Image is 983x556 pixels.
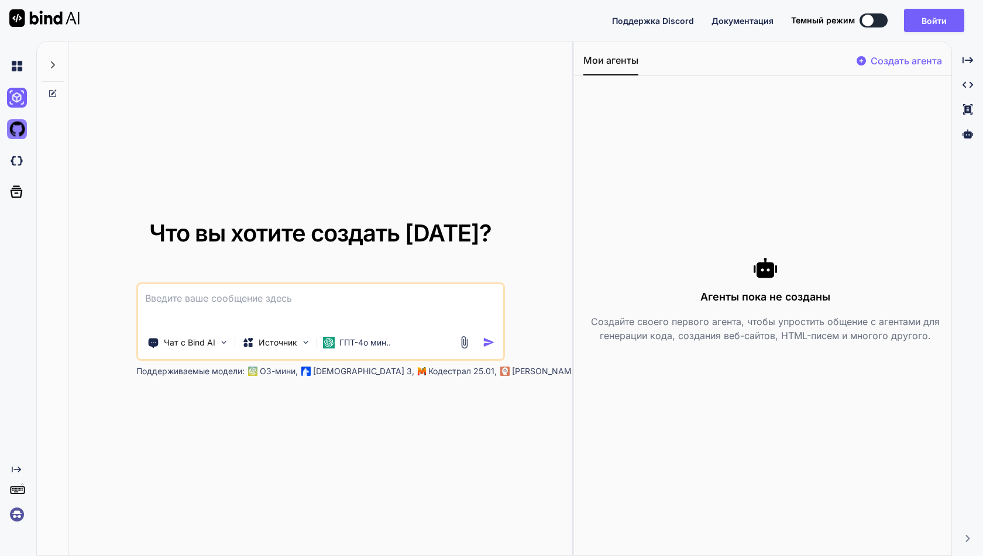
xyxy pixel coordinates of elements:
font: Документация [712,16,774,26]
font: Поддержка Discord [612,16,694,26]
font: Создать агента [871,55,942,67]
font: Темный режим [791,15,855,25]
img: вложение [458,336,471,349]
font: Поддерживаемые модели: [136,366,245,376]
img: Мистраль-AI [418,367,426,375]
font: Создайте своего первого агента, чтобы упростить общение с агентами для генерации кода, создания в... [591,316,940,341]
img: чат [7,56,27,76]
img: ГПТ-4 [248,367,257,376]
font: Что вы хотите создать [DATE]? [149,219,491,247]
img: darkCloudIdeIcon [7,151,27,171]
img: икона [483,336,495,348]
button: Поддержка Discord [612,15,694,27]
img: войти [7,505,27,524]
img: Инструменты для выбора [219,337,229,347]
button: Документация [712,15,774,27]
img: Клод [500,367,510,376]
img: Выберите модели [301,337,311,347]
img: githubLight [7,119,27,139]
font: Чат с Bind AI [164,337,215,347]
font: Кодестрал 25.01, [428,366,497,376]
font: [PERSON_NAME] 3.7 Сонет, [512,366,622,376]
font: Источник [259,337,297,347]
button: Войти [904,9,964,32]
img: AI-студия [7,88,27,108]
font: ГПТ-4о мин.. [339,337,391,347]
img: Лама2 [301,367,311,376]
button: Мои агенты [583,53,638,75]
font: О3-мини, [260,366,298,376]
font: Войти [922,16,947,26]
font: Агенты пока не созданы [700,291,830,303]
img: Привязать ИИ [9,9,80,27]
img: GPT-4o мини [323,337,335,348]
font: [DEMOGRAPHIC_DATA] 3, [313,366,414,376]
font: Мои агенты [583,54,638,66]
